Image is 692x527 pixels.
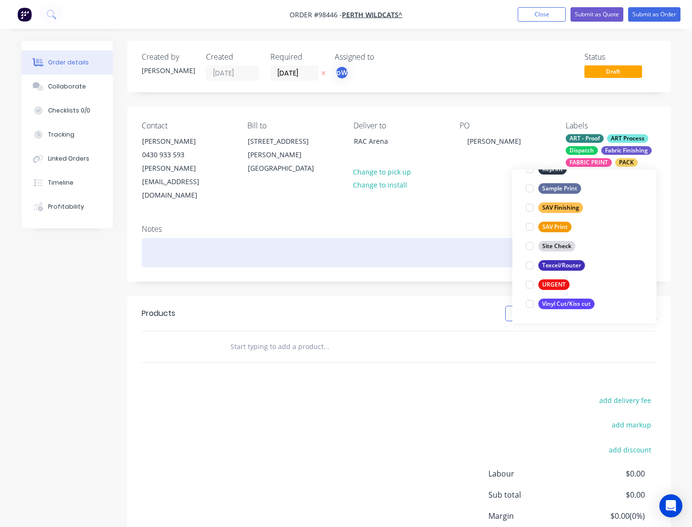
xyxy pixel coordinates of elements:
button: Texcel/Router [522,259,589,273]
button: Close [518,7,566,22]
button: Checklists 0/0 [22,99,113,123]
button: Submit as Order [628,7,680,22]
div: ART - Proof [566,134,604,143]
button: URGENT [522,278,573,292]
div: Vinyl Cut/Kiss cut [538,299,595,310]
span: $0.00 [573,489,644,501]
div: Required [270,52,323,62]
div: Open Intercom Messenger [659,494,682,517]
span: Draft [584,65,642,77]
span: Margin [488,510,574,522]
div: Created [206,52,259,62]
div: SAV Finishing [538,203,583,213]
div: [PERSON_NAME]0430 933 593[PERSON_NAME][EMAIL_ADDRESS][DOMAIN_NAME] [134,134,230,202]
div: Products [142,308,175,319]
input: Start typing to add a product... [230,337,422,356]
div: SAV Print [538,222,571,233]
button: add markup [607,418,656,431]
div: Timeline [48,178,73,187]
div: [GEOGRAPHIC_DATA] [248,162,328,175]
span: Labour [488,468,574,479]
div: [PERSON_NAME] [142,65,194,75]
div: Bill to [247,121,338,130]
button: Change to pick up [348,165,416,178]
div: PO [460,121,550,130]
div: [STREET_ADDRESS][PERSON_NAME][GEOGRAPHIC_DATA] [240,134,336,176]
span: $0.00 ( 0 %) [573,510,644,522]
div: ART Process [607,134,648,143]
div: URGENT [538,280,570,290]
button: Collaborate [22,75,113,99]
button: Change to install [348,178,413,191]
div: Labels [566,121,656,130]
button: Site Check [522,240,579,253]
button: Profitability [22,195,113,219]
button: SAV Print [522,221,575,234]
button: pW [335,65,349,80]
div: PACK [615,158,638,167]
button: Show / Hide columns [505,306,580,321]
div: RAC Arena [354,135,434,148]
div: Deliver to [353,121,444,130]
div: Tracking [48,130,74,139]
button: Sample Print [522,182,585,196]
button: Vinyl Cut/Kiss cut [522,298,598,311]
div: [PERSON_NAME][EMAIL_ADDRESS][DOMAIN_NAME] [142,162,222,202]
div: Reprint [538,164,567,175]
div: [PERSON_NAME] [142,135,222,148]
div: Notes [142,225,656,234]
div: 0430 933 593 [142,148,222,162]
button: Tracking [22,123,113,147]
div: Texcel/Router [538,261,585,271]
div: Fabric Finishing [601,146,652,155]
div: FABRIC PRINT [566,158,612,167]
div: Created by [142,52,194,62]
span: $0.00 [573,468,644,479]
div: Profitability [48,202,84,211]
span: Sub total [488,489,574,501]
div: Dispatch [566,146,598,155]
button: Reprint [522,163,571,176]
div: [STREET_ADDRESS][PERSON_NAME] [248,135,328,162]
span: Order #98446 - [290,10,342,19]
div: Linked Orders [48,154,89,163]
div: Assigned to [335,52,431,62]
button: Linked Orders [22,147,113,171]
div: Checklists 0/0 [48,106,90,115]
button: Timeline [22,171,113,195]
div: Status [584,52,656,62]
button: add delivery fee [595,394,656,407]
button: SAV Finishing [522,201,587,215]
button: Submit as Quote [571,7,623,22]
div: Site Check [538,241,575,252]
div: Sample Print [538,184,581,194]
button: add discount [604,443,656,456]
div: [PERSON_NAME] [460,134,529,148]
div: RAC Arena [346,134,442,165]
div: Collaborate [48,82,86,91]
img: Factory [17,7,32,22]
a: PERTH WILDCATS^ [342,10,402,19]
div: Contact [142,121,232,130]
button: Order details [22,50,113,75]
div: Order details [48,58,89,67]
